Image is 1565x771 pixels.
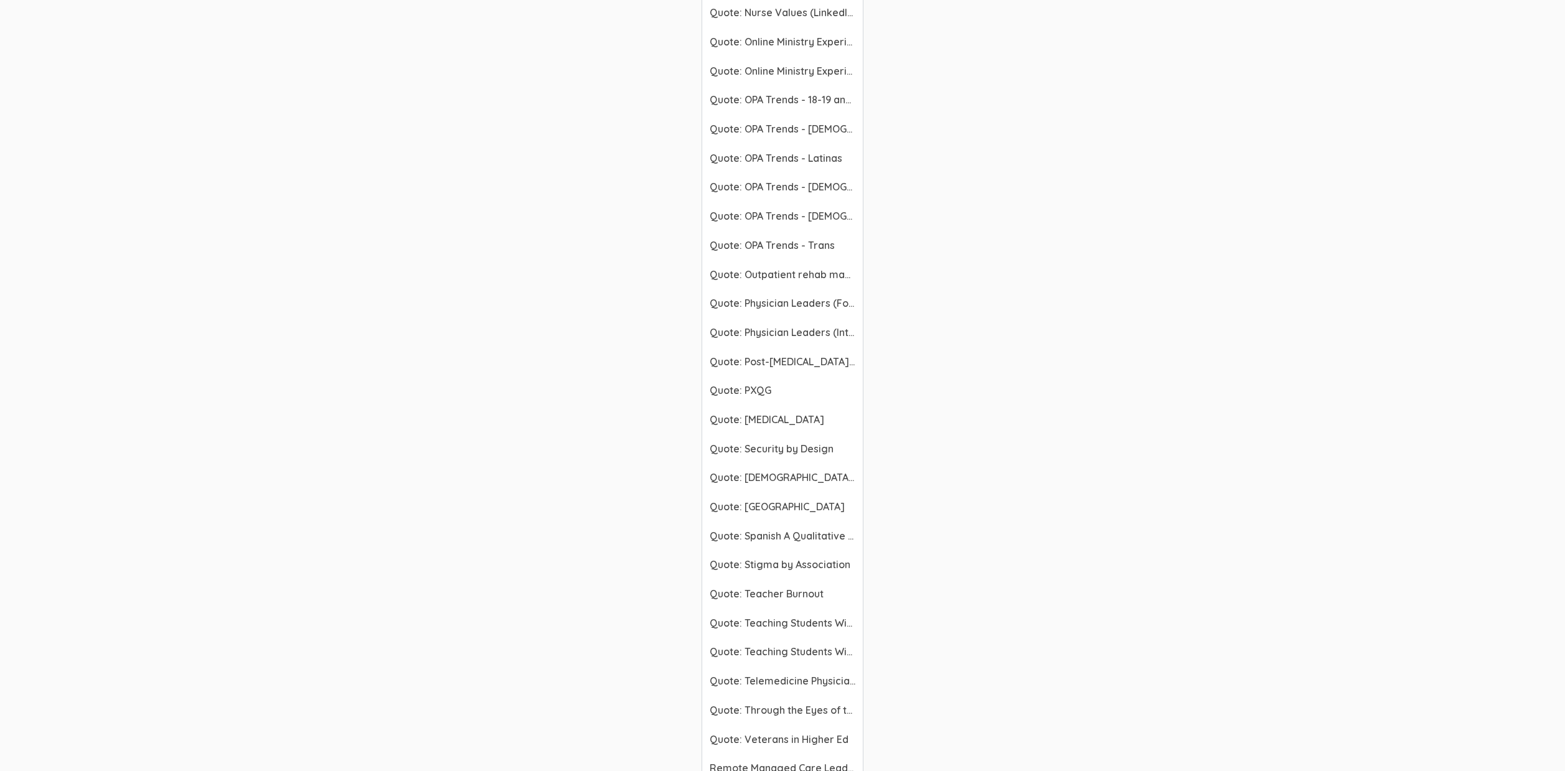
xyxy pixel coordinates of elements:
[710,209,855,223] span: Quote: OPA Trends - [DEMOGRAPHIC_DATA]
[702,406,863,436] a: Quote: [MEDICAL_DATA]
[710,616,855,630] span: Quote: Teaching Students With [MEDICAL_DATA] (Focus Group)
[702,145,863,174] a: Quote: OPA Trends - Latinas
[702,464,863,493] a: Quote: [DEMOGRAPHIC_DATA] Women HTN
[702,551,863,581] a: Quote: Stigma by Association
[702,203,863,232] a: Quote: OPA Trends - [DEMOGRAPHIC_DATA]
[710,64,855,78] span: Quote: Online Ministry Experience (No Incentive)
[710,6,855,20] span: Quote: Nurse Values (LinkedIn)
[702,348,863,378] a: Quote: Post-[MEDICAL_DATA] Digital Change Strategies
[702,436,863,465] a: Quote: Security by Design
[702,726,863,755] a: Quote: Veterans in Higher Ed
[710,122,855,136] span: Quote: OPA Trends - [DEMOGRAPHIC_DATA]
[702,174,863,203] a: Quote: OPA Trends - [DEMOGRAPHIC_DATA]
[710,674,855,688] span: Quote: Telemedicine Physicians
[710,93,855,107] span: Quote: OPA Trends - 18-19 and Northeast/[GEOGRAPHIC_DATA]
[702,261,863,291] a: Quote: Outpatient rehab management of no shows and cancellations
[710,383,855,398] span: Quote: PXQG
[702,29,863,58] a: Quote: Online Ministry Experience
[702,232,863,261] a: Quote: OPA Trends - Trans
[702,610,863,639] a: Quote: Teaching Students With [MEDICAL_DATA] (Focus Group)
[710,703,855,717] span: Quote: Through the Eyes of the Dark Mother
[710,645,855,659] span: Quote: Teaching Students With [MEDICAL_DATA] (Interview)
[702,377,863,406] a: Quote: PXQG
[710,470,855,485] span: Quote: [DEMOGRAPHIC_DATA] Women HTN
[702,319,863,348] a: Quote: Physician Leaders (Interview)
[1503,711,1565,771] iframe: Chat Widget
[710,180,855,194] span: Quote: OPA Trends - [DEMOGRAPHIC_DATA]
[710,35,855,49] span: Quote: Online Ministry Experience
[710,529,855,543] span: Quote: Spanish A Qualitative Study on [DEMOGRAPHIC_DATA] Mothers of [DEMOGRAPHIC_DATA] Daughters
[702,86,863,116] a: Quote: OPA Trends - 18-19 and Northeast/[GEOGRAPHIC_DATA]
[710,442,855,456] span: Quote: Security by Design
[710,268,855,282] span: Quote: Outpatient rehab management of no shows and cancellations
[710,296,855,311] span: Quote: Physician Leaders (Focus Group)
[702,581,863,610] a: Quote: Teacher Burnout
[702,116,863,145] a: Quote: OPA Trends - [DEMOGRAPHIC_DATA]
[710,325,855,340] span: Quote: Physician Leaders (Interview)
[702,58,863,87] a: Quote: Online Ministry Experience (No Incentive)
[702,668,863,697] a: Quote: Telemedicine Physicians
[710,238,855,253] span: Quote: OPA Trends - Trans
[710,500,855,514] span: Quote: [GEOGRAPHIC_DATA]
[702,638,863,668] a: Quote: Teaching Students With [MEDICAL_DATA] (Interview)
[702,697,863,726] a: Quote: Through the Eyes of the Dark Mother
[710,151,855,166] span: Quote: OPA Trends - Latinas
[710,355,855,369] span: Quote: Post-[MEDICAL_DATA] Digital Change Strategies
[710,587,855,601] span: Quote: Teacher Burnout
[710,413,855,427] span: Quote: [MEDICAL_DATA]
[702,493,863,523] a: Quote: [GEOGRAPHIC_DATA]
[710,558,855,572] span: Quote: Stigma by Association
[710,732,855,747] span: Quote: Veterans in Higher Ed
[702,523,863,552] a: Quote: Spanish A Qualitative Study on [DEMOGRAPHIC_DATA] Mothers of [DEMOGRAPHIC_DATA] Daughters
[702,290,863,319] a: Quote: Physician Leaders (Focus Group)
